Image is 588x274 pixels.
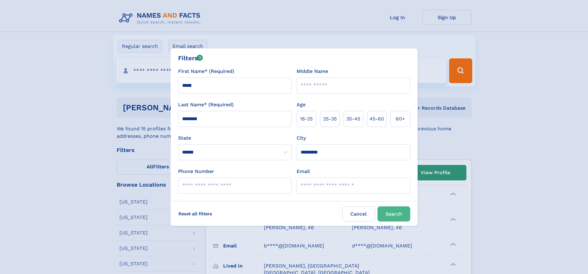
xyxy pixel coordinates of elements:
label: First Name* (Required) [178,68,234,75]
button: Search [377,206,410,221]
label: City [297,134,306,142]
label: Reset all filters [174,206,216,221]
label: State [178,134,292,142]
span: 25‑35 [323,115,337,123]
span: 35‑45 [346,115,360,123]
label: Cancel [342,206,375,221]
label: Middle Name [297,68,328,75]
span: 60+ [396,115,405,123]
label: Last Name* (Required) [178,101,234,108]
span: 18‑25 [300,115,313,123]
label: Phone Number [178,168,214,175]
label: Email [297,168,310,175]
div: Filters [178,53,203,63]
label: Age [297,101,306,108]
span: 45‑60 [369,115,384,123]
